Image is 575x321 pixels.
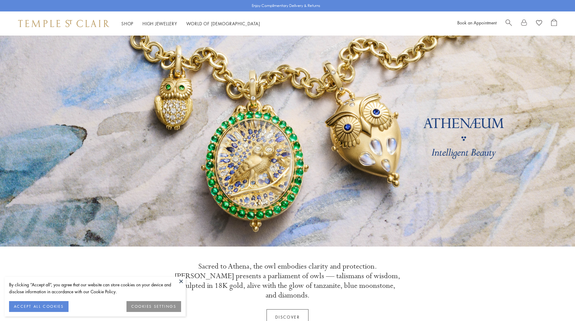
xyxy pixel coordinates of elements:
[142,20,177,27] a: High JewelleryHigh Jewellery
[9,281,181,295] div: By clicking “Accept all”, you agree that our website can store cookies on your device and disclos...
[18,20,109,27] img: Temple St. Clair
[126,301,181,312] button: COOKIES SETTINGS
[9,301,69,312] button: ACCEPT ALL COOKIES
[551,19,557,28] a: Open Shopping Bag
[121,20,260,27] nav: Main navigation
[252,3,320,9] p: Enjoy Complimentary Delivery & Returns
[457,20,497,26] a: Book an Appointment
[186,20,260,27] a: World of [DEMOGRAPHIC_DATA]World of [DEMOGRAPHIC_DATA]
[506,19,512,28] a: Search
[121,20,133,27] a: ShopShop
[536,19,542,28] a: View Wishlist
[174,262,401,300] p: Sacred to Athena, the owl embodies clarity and protection. [PERSON_NAME] presents a parliament of...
